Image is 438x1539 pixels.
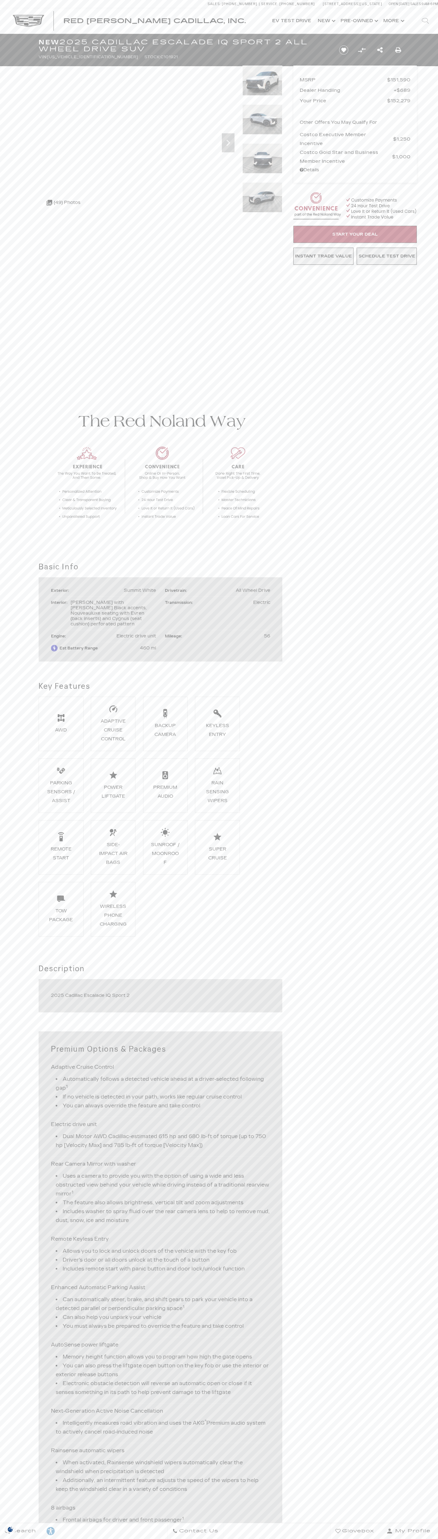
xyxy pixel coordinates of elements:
li: Additionally, an intermittent feature adjusts the speed of the wipers to help keep the windshield... [56,1476,270,1494]
li: Includes washer to spray fluid over the rear camera lens to help to remove mud, dust, snow, ice a... [56,1207,270,1225]
li: You must always be prepared to override the feature and take control [56,1322,270,1331]
a: Share this New 2025 Cadillac ESCALADE IQ Sport 2 All Wheel Drive SUV [377,46,383,54]
div: (49) Photos [43,195,84,210]
span: Open [DATE] [389,2,410,6]
a: Sales: [PHONE_NUMBER] [208,2,259,6]
span: Start Your Deal [332,232,378,237]
span: VIN: [39,55,47,59]
span: [PERSON_NAME] with [PERSON_NAME] Black accents, Nouveauluxe seating with Evren (back inserts) and... [71,600,147,627]
img: Opt-Out Icon [3,1526,18,1533]
strong: New [39,38,59,46]
img: New 2025 Summit White Cadillac Sport 2 image 2 [242,104,282,135]
a: Red [PERSON_NAME] Cadillac, Inc. [63,18,246,24]
span: $151,590 [387,75,410,84]
button: Open user profile menu [379,1523,438,1539]
li: Includes remote start with panic button and door lock/unlock function [56,1264,270,1273]
a: Costco Executive Member Incentive $1,250 [300,130,410,148]
div: Transmission: [165,600,196,605]
div: Adaptive Cruise Control [51,1060,270,1117]
span: [PHONE_NUMBER] [222,2,257,6]
div: Sunroof / Moonroof [151,840,180,867]
li: Can also help you unpark your vehicle [56,1313,270,1322]
div: Keyless Entry [203,721,232,739]
span: Contact Us [178,1527,218,1536]
span: Glovebox [341,1527,374,1536]
div: Search [413,8,438,34]
li: Driver's door or all doors unlock at the touch of a button [56,1256,270,1264]
a: Glovebox [330,1523,379,1539]
span: $1,250 [393,135,410,143]
li: Frontal airbags for driver and front passenger [56,1516,270,1524]
sup: 1 [183,1305,185,1309]
span: Electric [253,600,270,605]
div: Mileage: [165,633,185,639]
img: New 2025 Summit White Cadillac Sport 2 image 4 [242,182,282,212]
li: The feature also allows brightness, vertical tilt and zoom adjustments [56,1198,270,1207]
a: MSRP $151,590 [300,75,410,84]
section: Click to Open Cookie Consent Modal [3,1526,18,1533]
li: Memory height function allows you to program how high the gate opens [56,1352,270,1361]
a: Dealer Handling $689 [300,86,410,95]
li: Can automatically steer, brake, and shift gears to park your vehicle into a detected parallel or ... [56,1295,270,1313]
div: AWD [46,726,76,735]
a: Service: [PHONE_NUMBER] [259,2,316,6]
span: Stock: [144,55,160,59]
span: $152,279 [387,96,410,105]
div: Rain Sensing Wipers [203,779,232,805]
span: Sales: [410,2,422,6]
sup: ® [205,1419,206,1424]
sup: 1 [66,1084,68,1089]
a: Schedule Test Drive [357,248,417,265]
iframe: Watch videos, learn about new EV models, and find the right one for you! [39,215,282,391]
a: Cadillac Dark Logo with Cadillac White Text [13,15,44,27]
span: MSRP [300,75,387,84]
a: [STREET_ADDRESS][US_STATE] [323,2,382,6]
div: Rainsense automatic wipers [51,1443,270,1500]
li: If no vehicle is detected in your path, works like regular cruise control [56,1092,270,1101]
span: Dealer Handling [300,86,394,95]
li: Automatically follows a detected vehicle ahead at a driver-selected following gap [56,1075,270,1092]
div: Parking Sensors / Assist [46,779,76,805]
div: Side-Impact Air Bags [98,840,128,867]
span: C101921 [160,55,178,59]
span: $689 [394,86,410,95]
span: Search [10,1527,36,1536]
span: My Profile [393,1527,431,1536]
a: Contact Us [167,1523,223,1539]
a: Start Your Deal [293,226,417,243]
div: Premium Audio [151,783,180,801]
button: More [380,8,406,34]
span: All Wheel Drive [236,588,270,593]
span: Schedule Test Drive [359,254,415,259]
span: Costco Executive Member Incentive [300,130,393,148]
div: Super Cruise [203,845,232,863]
h2: Key Features [39,681,282,692]
span: Summit White [124,588,156,593]
div: AutoSense power liftgate [51,1337,270,1403]
div: Rear Camera Mirror with washer [51,1156,270,1232]
div: Enhanced Automatic Parking Assist [51,1280,270,1337]
li: Allows you to lock and unlock doors of the vehicle with the key fob [56,1247,270,1256]
img: New 2025 Summit White Cadillac Sport 2 image 1 [242,66,282,96]
div: Remote Keyless Entry [51,1232,270,1280]
li: Electronic obstacle detection will reverse an automatic open or close if it senses something in i... [56,1379,270,1397]
button: Save vehicle [337,45,351,55]
h1: 2025 Cadillac ESCALADE IQ Sport 2 All Wheel Drive SUV [39,39,328,53]
div: Est Battery Range [51,645,101,651]
p: Other Offers You May Qualify For [300,118,377,127]
div: Engine: [51,633,69,639]
span: Red [PERSON_NAME] Cadillac, Inc. [63,17,246,25]
a: EV Test Drive [269,8,315,34]
li: Intelligently measures road vibration and uses the AKG Premium audio system to actively cancel ro... [56,1419,270,1436]
li: When activated, Rainsense windshield wipers automatically clear the windshield when precipitation... [56,1458,270,1476]
div: Next-Generation Active Noise Cancellation [51,1403,270,1443]
span: Electric drive unit [116,633,156,639]
div: Drivetrain: [165,588,190,593]
div: Electric drive unit [51,1117,270,1156]
span: Service: [261,2,278,6]
h2: Description [39,963,282,974]
a: New [315,8,337,34]
div: Remote Start [46,845,76,863]
span: 56 [264,633,270,639]
div: Interior: [51,600,71,605]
